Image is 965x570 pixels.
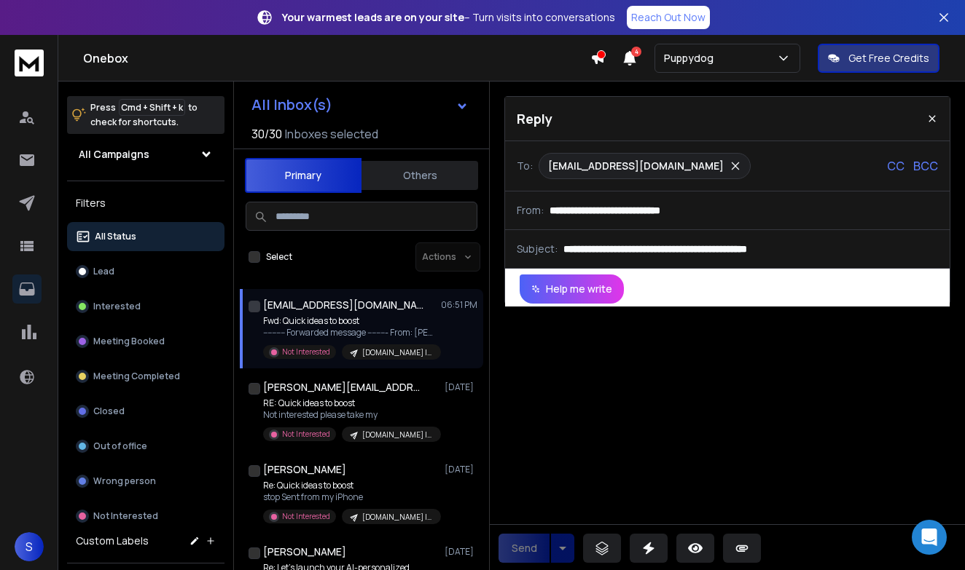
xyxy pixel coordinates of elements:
p: [DATE] [445,381,477,393]
p: Fwd: Quick ideas to boost [263,315,438,327]
p: [DOMAIN_NAME] | SaaS Companies [362,512,432,523]
p: Not interested please take my [263,409,438,421]
button: All Inbox(s) [240,90,480,119]
h1: All Inbox(s) [251,98,332,112]
p: – Turn visits into conversations [282,10,615,25]
p: BCC [913,157,938,175]
p: Puppydog [664,51,719,66]
button: Others [362,159,478,191]
button: S [15,532,44,561]
strong: Your warmest leads are on your site [282,10,464,24]
p: [DOMAIN_NAME] | SaaS Companies [362,430,432,440]
p: Meeting Booked [93,336,165,347]
button: Lead [67,257,224,286]
p: All Status [95,231,136,242]
p: Closed [93,405,125,417]
span: 30 / 30 [251,125,282,143]
p: Not Interested [282,347,330,357]
p: Not Interested [93,510,158,522]
p: Out of office [93,440,147,452]
button: Help me write [520,274,624,304]
p: 06:51 PM [441,299,477,311]
button: Interested [67,292,224,321]
h1: Onebox [83,50,590,67]
p: [DATE] [445,546,477,558]
p: RE: Quick ideas to boost [263,397,438,409]
button: Out of office [67,432,224,461]
p: Get Free Credits [848,51,929,66]
a: Reach Out Now [627,6,710,29]
p: ---------- Forwarded message --------- From: [PERSON_NAME] [263,327,438,339]
p: stop Sent from my iPhone [263,491,438,503]
p: Wrong person [93,475,156,487]
p: [DATE] [445,464,477,475]
button: Not Interested [67,502,224,531]
h1: All Campaigns [79,147,149,162]
h1: [PERSON_NAME] [263,462,346,477]
p: [EMAIL_ADDRESS][DOMAIN_NAME] [548,159,724,173]
p: Press to check for shortcuts. [90,100,198,130]
button: Meeting Completed [67,362,224,391]
p: Re: Quick ideas to boost [263,480,438,491]
p: From: [517,203,544,218]
div: Open Intercom Messenger [912,520,947,555]
img: logo [15,50,44,76]
span: Cmd + Shift + k [119,99,185,116]
p: Lead [93,266,114,277]
h3: Filters [67,193,224,213]
button: Meeting Booked [67,327,224,356]
span: 4 [631,47,641,57]
button: All Campaigns [67,140,224,169]
h1: [PERSON_NAME] [263,545,346,559]
h1: [EMAIL_ADDRESS][DOMAIN_NAME] [263,298,423,312]
p: Not Interested [282,511,330,522]
p: Reach Out Now [631,10,706,25]
button: All Status [67,222,224,251]
p: Meeting Completed [93,371,180,382]
p: Subject: [517,242,558,256]
button: Wrong person [67,467,224,496]
p: Reply [517,108,552,129]
p: Interested [93,301,141,312]
p: Not Interested [282,429,330,440]
h1: [PERSON_NAME][EMAIL_ADDRESS][DOMAIN_NAME] [263,380,423,395]
button: Get Free Credits [818,44,939,73]
button: Closed [67,397,224,426]
p: [DOMAIN_NAME] | SaaS Companies [362,347,432,358]
p: CC [887,157,905,175]
h3: Inboxes selected [285,125,378,143]
p: To: [517,159,533,173]
label: Select [266,251,292,263]
h3: Custom Labels [76,534,149,548]
button: Primary [245,158,362,193]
